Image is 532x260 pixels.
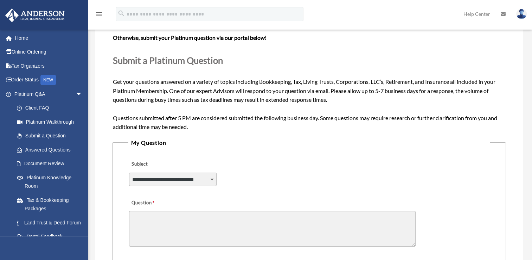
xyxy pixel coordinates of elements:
a: Platinum Q&Aarrow_drop_down [5,87,93,101]
a: Client FAQ [10,101,93,115]
a: Online Ordering [5,45,93,59]
img: User Pic [516,9,527,19]
a: Platinum Knowledge Room [10,171,93,193]
a: Tax & Bookkeeping Packages [10,193,93,216]
div: NEW [40,75,56,85]
span: Submit a Platinum Question [113,55,223,66]
b: Otherwise, submit your Platinum question via our portal below! [113,34,267,41]
a: Answered Questions [10,143,93,157]
a: menu [95,12,103,18]
a: Land Trust & Deed Forum [10,216,93,230]
a: Document Review [10,157,93,171]
a: Order StatusNEW [5,73,93,87]
legend: My Question [128,138,490,148]
label: Subject [129,160,196,169]
a: Platinum Walkthrough [10,115,93,129]
a: Tax Organizers [5,59,93,73]
label: Question [129,198,184,208]
span: Get your questions answered on a variety of topics including Bookkeeping, Tax, Living Trusts, Cor... [113,6,506,130]
i: menu [95,10,103,18]
img: Anderson Advisors Platinum Portal [3,8,67,22]
i: search [117,10,125,17]
a: Home [5,31,93,45]
span: arrow_drop_down [76,87,90,101]
a: Portal Feedback [10,230,93,244]
a: Submit a Question [10,129,90,143]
